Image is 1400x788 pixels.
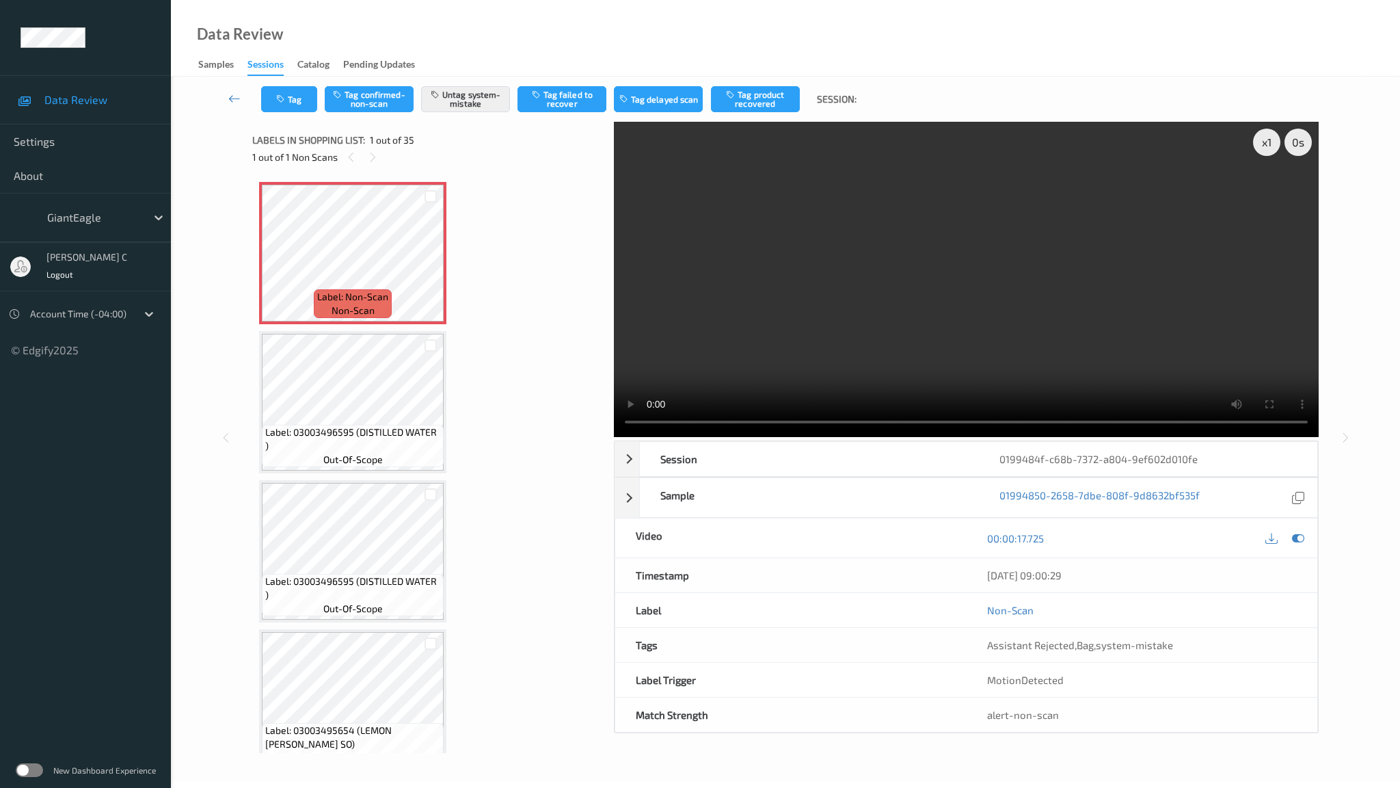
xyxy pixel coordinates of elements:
span: 1 out of 35 [370,133,414,147]
div: alert-non-scan [987,708,1297,722]
button: Tag delayed scan [614,86,703,112]
span: out-of-scope [323,751,383,765]
button: Untag system-mistake [421,86,510,112]
div: Samples [198,57,234,75]
div: Sample [640,478,978,517]
span: Assistant Rejected [987,639,1075,651]
a: Samples [198,55,247,75]
div: Timestamp [615,558,966,592]
button: Tag [261,86,317,112]
div: Match Strength [615,698,966,732]
div: x 1 [1253,129,1280,156]
button: Tag confirmed-non-scan [325,86,414,112]
span: Labels in shopping list: [252,133,365,147]
span: Label: 03003496595 (DISTILLED WATER ) [265,575,440,602]
div: Pending Updates [343,57,415,75]
div: Label [615,593,966,627]
div: MotionDetected [967,663,1317,697]
a: Non-Scan [987,603,1034,617]
a: Sessions [247,55,297,76]
a: 01994850-2658-7dbe-808f-9d8632bf535f [999,488,1200,507]
span: out-of-scope [323,453,383,467]
span: non-scan [332,304,375,317]
div: Label Trigger [615,663,966,697]
span: Bag [1077,639,1094,651]
span: system-mistake [1096,639,1173,651]
span: out-of-scope [323,602,383,616]
div: 1 out of 1 Non Scans [252,148,604,166]
button: Tag product recovered [711,86,800,112]
div: [DATE] 09:00:29 [987,568,1297,582]
div: Sample01994850-2658-7dbe-808f-9d8632bf535f [615,477,1318,518]
div: Sessions [247,57,284,76]
div: Video [615,518,966,557]
div: Data Review [197,27,283,41]
span: Label: 03003495654 (LEMON [PERSON_NAME] SO) [265,724,440,751]
a: Catalog [297,55,343,75]
span: Label: Non-Scan [317,290,388,304]
div: 0199484f-c68b-7372-a804-9ef602d010fe [979,442,1317,476]
a: Pending Updates [343,55,429,75]
div: Session [640,442,978,476]
a: 00:00:17.725 [987,531,1044,545]
span: , , [987,639,1173,651]
div: Session0199484f-c68b-7372-a804-9ef602d010fe [615,441,1318,477]
span: Label: 03003496595 (DISTILLED WATER ) [265,425,440,453]
span: Session: [817,92,857,106]
button: Tag failed to recover [517,86,606,112]
div: Tags [615,628,966,662]
div: 0 s [1284,129,1312,156]
div: Catalog [297,57,329,75]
